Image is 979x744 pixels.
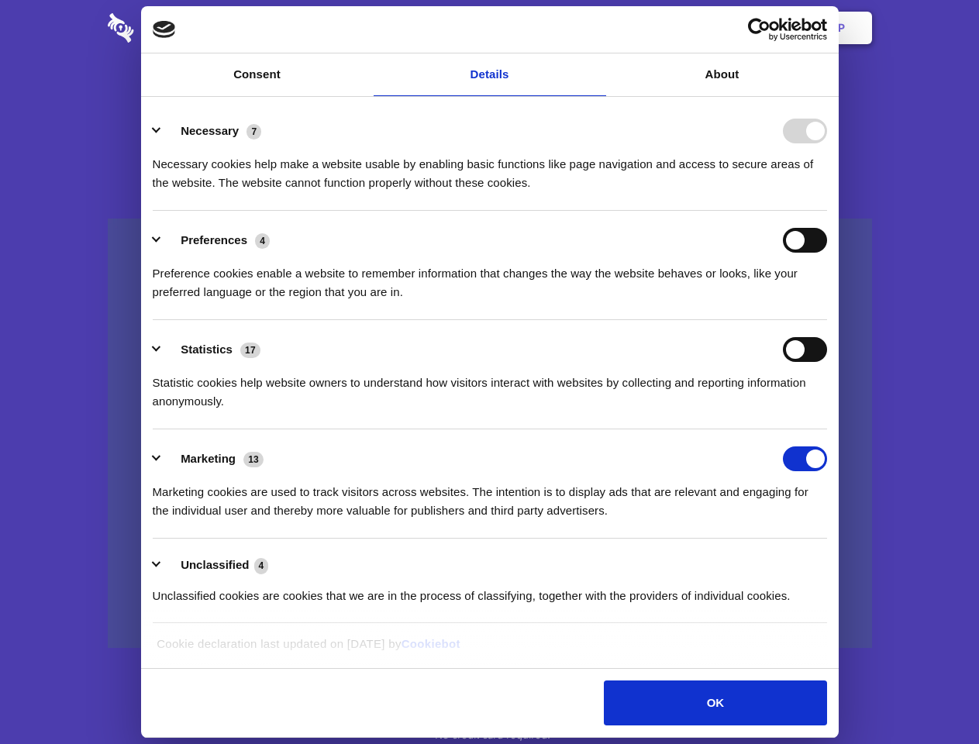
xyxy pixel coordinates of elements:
span: 7 [246,124,261,139]
a: Details [374,53,606,96]
div: Marketing cookies are used to track visitors across websites. The intention is to display ads tha... [153,471,827,520]
span: 13 [243,452,264,467]
button: Marketing (13) [153,446,274,471]
button: Unclassified (4) [153,556,278,575]
a: About [606,53,839,96]
a: Cookiebot [402,637,460,650]
button: Statistics (17) [153,337,271,362]
h1: Eliminate Slack Data Loss. [108,70,872,126]
a: Wistia video thumbnail [108,219,872,649]
div: Necessary cookies help make a website usable by enabling basic functions like page navigation and... [153,143,827,192]
img: logo [153,21,176,38]
div: Cookie declaration last updated on [DATE] by [145,635,834,665]
a: Pricing [455,4,522,52]
label: Preferences [181,233,247,246]
button: OK [604,680,826,725]
span: 4 [255,233,270,249]
a: Usercentrics Cookiebot - opens in a new window [691,18,827,41]
label: Marketing [181,452,236,465]
span: 4 [254,558,269,573]
button: Preferences (4) [153,228,280,253]
h4: Auto-redaction of sensitive data, encrypted data sharing and self-destructing private chats. Shar... [108,141,872,192]
label: Necessary [181,124,239,137]
button: Necessary (7) [153,119,271,143]
iframe: Drift Widget Chat Controller [901,666,960,725]
span: 17 [240,343,260,358]
label: Statistics [181,343,233,356]
a: Login [703,4,770,52]
a: Contact [629,4,700,52]
div: Preference cookies enable a website to remember information that changes the way the website beha... [153,253,827,301]
div: Statistic cookies help website owners to understand how visitors interact with websites by collec... [153,362,827,411]
img: logo-wordmark-white-trans-d4663122ce5f474addd5e946df7df03e33cb6a1c49d2221995e7729f52c070b2.svg [108,13,240,43]
a: Consent [141,53,374,96]
div: Unclassified cookies are cookies that we are in the process of classifying, together with the pro... [153,575,827,605]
